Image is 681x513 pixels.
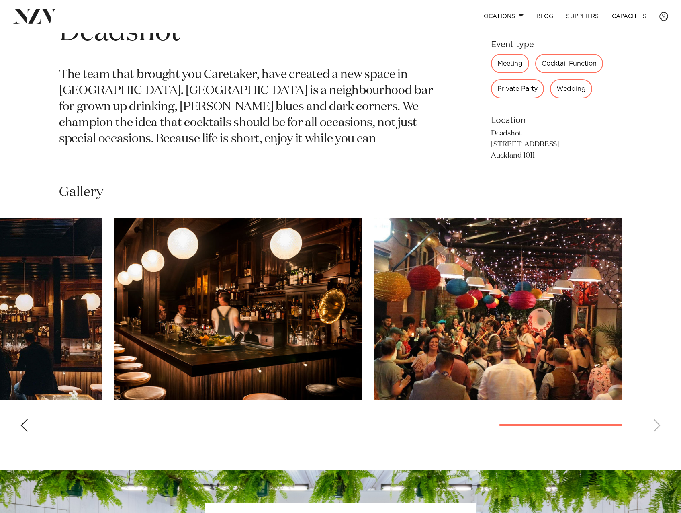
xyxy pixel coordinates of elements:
swiper-slide: 10 / 10 [374,218,622,400]
h1: Deadshot [59,14,434,51]
p: Deadshot [STREET_ADDRESS] Auckland 1011 [491,128,622,162]
swiper-slide: 9 / 10 [114,218,362,400]
div: Private Party [491,79,544,98]
div: Cocktail Function [535,54,603,73]
p: The team that brought you Caretaker, have created a new space in [GEOGRAPHIC_DATA]. [GEOGRAPHIC_D... [59,67,434,147]
a: BLOG [530,8,560,25]
h2: Gallery [59,183,103,201]
div: Wedding [550,79,592,98]
img: nzv-logo.png [13,9,57,23]
a: Locations [474,8,530,25]
div: Meeting [491,54,529,73]
h6: Location [491,115,622,127]
a: Capacities [605,8,653,25]
h6: Event type [491,39,622,51]
a: SUPPLIERS [560,8,605,25]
